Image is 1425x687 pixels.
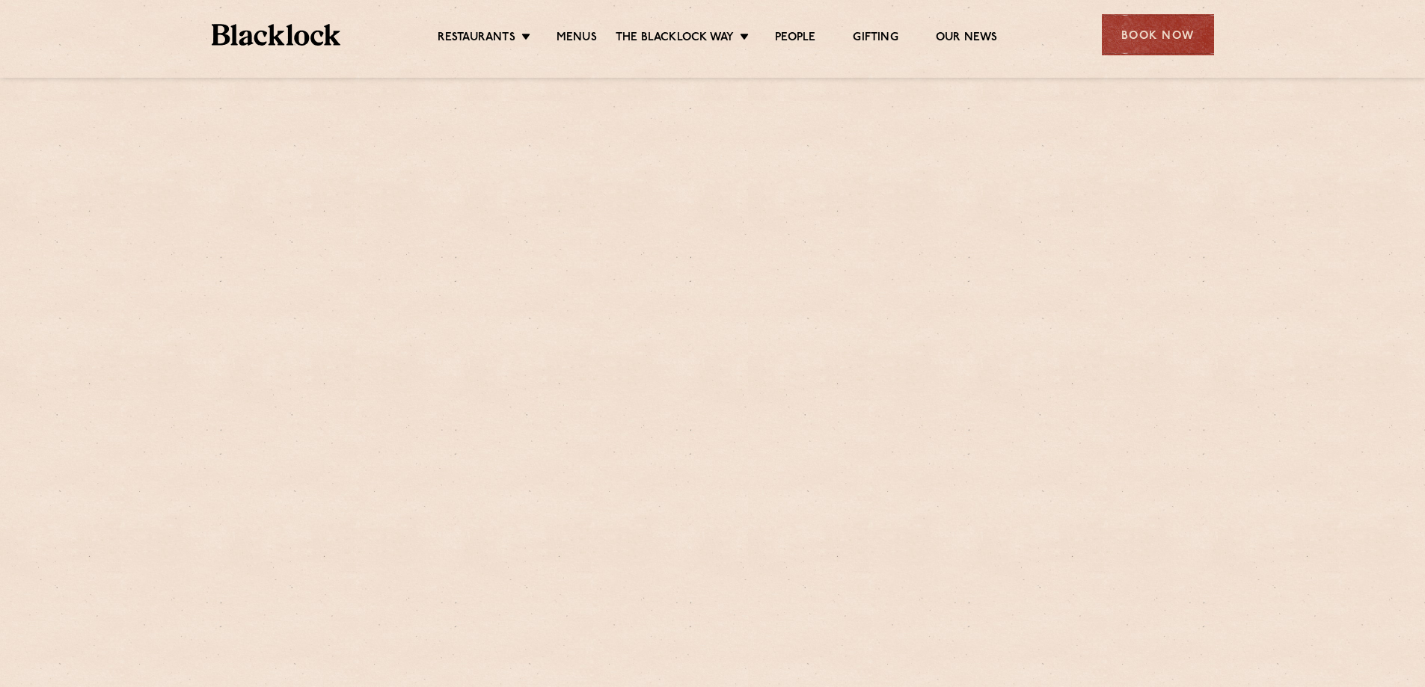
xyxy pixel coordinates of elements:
[775,31,815,47] a: People
[1102,14,1214,55] div: Book Now
[438,31,515,47] a: Restaurants
[853,31,898,47] a: Gifting
[616,31,734,47] a: The Blacklock Way
[557,31,597,47] a: Menus
[936,31,998,47] a: Our News
[212,24,341,46] img: BL_Textured_Logo-footer-cropped.svg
